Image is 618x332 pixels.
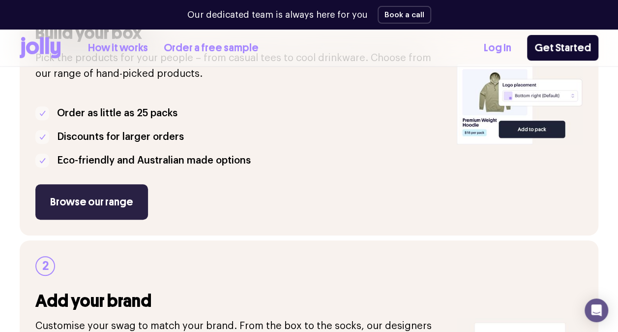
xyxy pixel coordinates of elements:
[35,256,55,276] div: 2
[57,153,251,168] p: Eco-friendly and Australian made options
[527,35,598,61] a: Get Started
[57,129,184,145] p: Discounts for larger orders
[35,292,445,310] h3: Add your brand
[187,8,368,22] p: Our dedicated team is always here for you
[484,40,511,56] a: Log In
[57,105,177,121] p: Order as little as 25 packs
[88,40,148,56] a: How it works
[378,6,431,24] button: Book a call
[35,184,148,220] a: Browse our range
[164,40,259,56] a: Order a free sample
[585,299,608,322] div: Open Intercom Messenger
